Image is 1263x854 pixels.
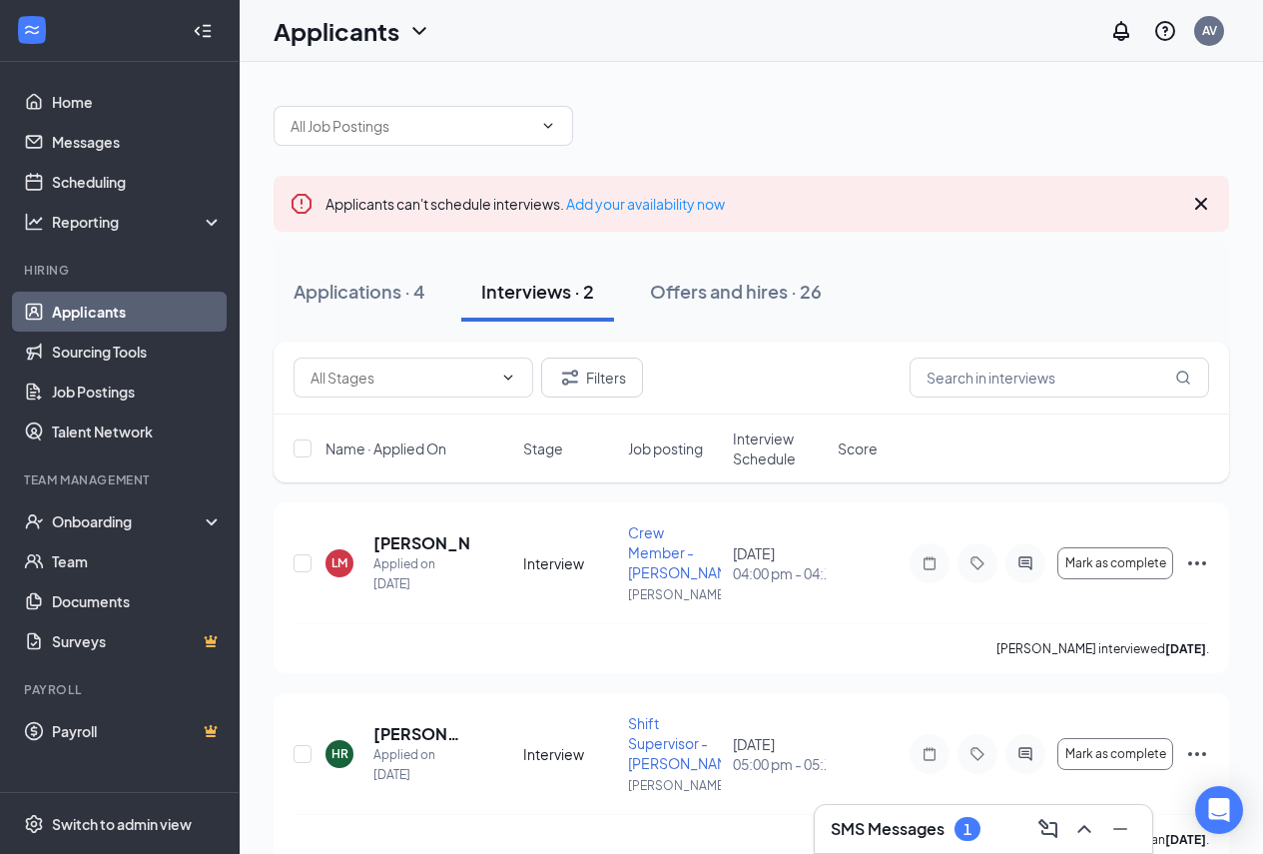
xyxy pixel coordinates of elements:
[325,195,725,213] span: Applicants can't schedule interviews.
[1175,370,1191,386] svg: MagnifyingGlass
[52,332,223,372] a: Sourcing Tools
[373,745,469,785] div: Applied on [DATE]
[52,814,192,834] div: Switch to admin view
[52,621,223,661] a: SurveysCrown
[1109,19,1133,43] svg: Notifications
[291,115,532,137] input: All Job Postings
[52,541,223,581] a: Team
[1065,747,1166,761] span: Mark as complete
[52,711,223,751] a: PayrollCrown
[541,358,643,398] button: Filter Filters
[733,734,826,774] div: [DATE]
[274,14,399,48] h1: Applicants
[1185,551,1209,575] svg: Ellipses
[733,754,826,774] span: 05:00 pm - 05:15 pm
[965,746,989,762] svg: Tag
[52,511,206,531] div: Onboarding
[523,553,616,573] div: Interview
[373,554,469,594] div: Applied on [DATE]
[523,438,563,458] span: Stage
[1202,22,1217,39] div: AV
[325,438,446,458] span: Name · Applied On
[838,438,878,458] span: Score
[566,195,725,213] a: Add your availability now
[1036,817,1060,841] svg: ComposeMessage
[628,523,742,581] span: Crew Member - [PERSON_NAME]
[965,555,989,571] svg: Tag
[52,122,223,162] a: Messages
[1065,556,1166,570] span: Mark as complete
[1189,192,1213,216] svg: Cross
[1013,746,1037,762] svg: ActiveChat
[733,543,826,583] div: [DATE]
[1057,738,1173,770] button: Mark as complete
[331,554,347,571] div: LM
[500,370,516,386] svg: ChevronDown
[1108,817,1132,841] svg: Minimize
[910,358,1209,398] input: Search in interviews
[628,438,703,458] span: Job posting
[24,471,219,488] div: Team Management
[628,777,721,794] p: [PERSON_NAME]
[24,681,219,698] div: Payroll
[1153,19,1177,43] svg: QuestionInfo
[22,20,42,40] svg: WorkstreamLogo
[1104,813,1136,845] button: Minimize
[650,279,822,304] div: Offers and hires · 26
[1185,742,1209,766] svg: Ellipses
[52,82,223,122] a: Home
[1165,832,1206,847] b: [DATE]
[407,19,431,43] svg: ChevronDown
[1195,786,1243,834] div: Open Intercom Messenger
[1057,547,1173,579] button: Mark as complete
[918,746,942,762] svg: Note
[52,292,223,332] a: Applicants
[52,162,223,202] a: Scheduling
[193,21,213,41] svg: Collapse
[733,563,826,583] span: 04:00 pm - 04:15 pm
[628,586,721,603] p: [PERSON_NAME]
[963,821,971,838] div: 1
[331,745,348,762] div: HR
[311,367,492,389] input: All Stages
[294,279,425,304] div: Applications · 4
[628,714,742,772] span: Shift Supervisor - [PERSON_NAME]
[1032,813,1064,845] button: ComposeMessage
[52,412,223,451] a: Talent Network
[1068,813,1100,845] button: ChevronUp
[290,192,314,216] svg: Error
[24,212,44,232] svg: Analysis
[1072,817,1096,841] svg: ChevronUp
[373,723,469,745] h5: [PERSON_NAME] [PERSON_NAME]
[481,279,594,304] div: Interviews · 2
[1165,641,1206,656] b: [DATE]
[540,118,556,134] svg: ChevronDown
[831,818,945,840] h3: SMS Messages
[52,581,223,621] a: Documents
[24,814,44,834] svg: Settings
[733,428,826,468] span: Interview Schedule
[24,262,219,279] div: Hiring
[996,640,1209,657] p: [PERSON_NAME] interviewed .
[373,532,469,554] h5: [PERSON_NAME]
[918,555,942,571] svg: Note
[24,511,44,531] svg: UserCheck
[1013,555,1037,571] svg: ActiveChat
[52,372,223,412] a: Job Postings
[558,366,582,390] svg: Filter
[52,212,224,232] div: Reporting
[523,744,616,764] div: Interview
